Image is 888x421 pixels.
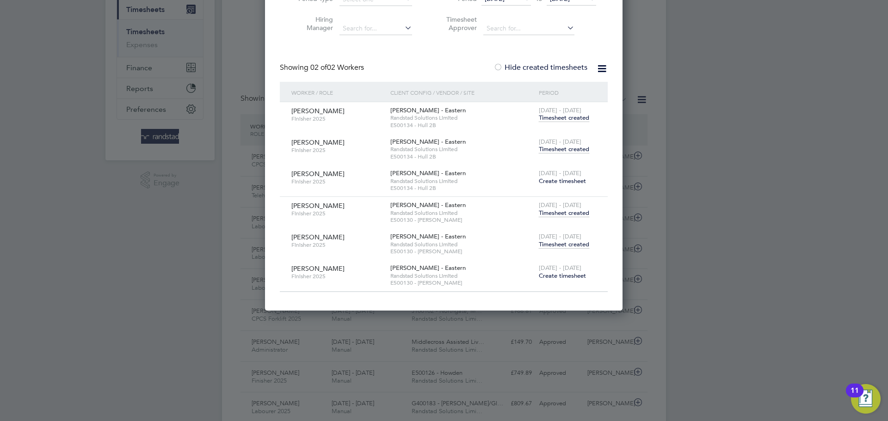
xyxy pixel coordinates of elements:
[390,241,534,248] span: Randstad Solutions Limited
[539,232,581,240] span: [DATE] - [DATE]
[539,138,581,146] span: [DATE] - [DATE]
[390,153,534,160] span: E500134 - Hull 2B
[388,82,536,103] div: Client Config / Vendor / Site
[390,272,534,280] span: Randstad Solutions Limited
[291,241,383,249] span: Finisher 2025
[289,82,388,103] div: Worker / Role
[291,273,383,280] span: Finisher 2025
[539,106,581,114] span: [DATE] - [DATE]
[390,114,534,122] span: Randstad Solutions Limited
[539,201,581,209] span: [DATE] - [DATE]
[483,22,574,35] input: Search for...
[435,15,477,32] label: Timesheet Approver
[291,107,345,115] span: [PERSON_NAME]
[291,170,345,178] span: [PERSON_NAME]
[390,138,466,146] span: [PERSON_NAME] - Eastern
[390,169,466,177] span: [PERSON_NAME] - Eastern
[539,114,589,122] span: Timesheet created
[390,264,466,272] span: [PERSON_NAME] - Eastern
[390,184,534,192] span: E500134 - Hull 2B
[291,201,345,210] span: [PERSON_NAME]
[390,177,534,185] span: Randstad Solutions Limited
[390,216,534,224] span: E500130 - [PERSON_NAME]
[390,279,534,287] span: E500130 - [PERSON_NAME]
[390,146,534,153] span: Randstad Solutions Limited
[339,22,412,35] input: Search for...
[280,63,366,73] div: Showing
[539,209,589,217] span: Timesheet created
[390,201,466,209] span: [PERSON_NAME] - Eastern
[539,240,589,249] span: Timesheet created
[539,169,581,177] span: [DATE] - [DATE]
[291,233,345,241] span: [PERSON_NAME]
[291,210,383,217] span: Finisher 2025
[851,384,881,414] button: Open Resource Center, 11 new notifications
[291,146,383,154] span: Finisher 2025
[291,115,383,122] span: Finisher 2025
[390,209,534,217] span: Randstad Solutions Limited
[310,63,327,72] span: 02 of
[291,178,383,185] span: Finisher 2025
[390,106,466,114] span: [PERSON_NAME] - Eastern
[536,82,598,103] div: Period
[291,138,345,146] span: [PERSON_NAME]
[851,390,859,403] div: 11
[310,63,364,72] span: 02 Workers
[390,232,466,240] span: [PERSON_NAME] - Eastern
[493,63,587,72] label: Hide created timesheets
[539,264,581,272] span: [DATE] - [DATE]
[291,15,333,32] label: Hiring Manager
[539,272,586,280] span: Create timesheet
[390,248,534,255] span: E500130 - [PERSON_NAME]
[390,122,534,129] span: E500134 - Hull 2B
[291,264,345,273] span: [PERSON_NAME]
[539,177,586,185] span: Create timesheet
[539,145,589,153] span: Timesheet created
